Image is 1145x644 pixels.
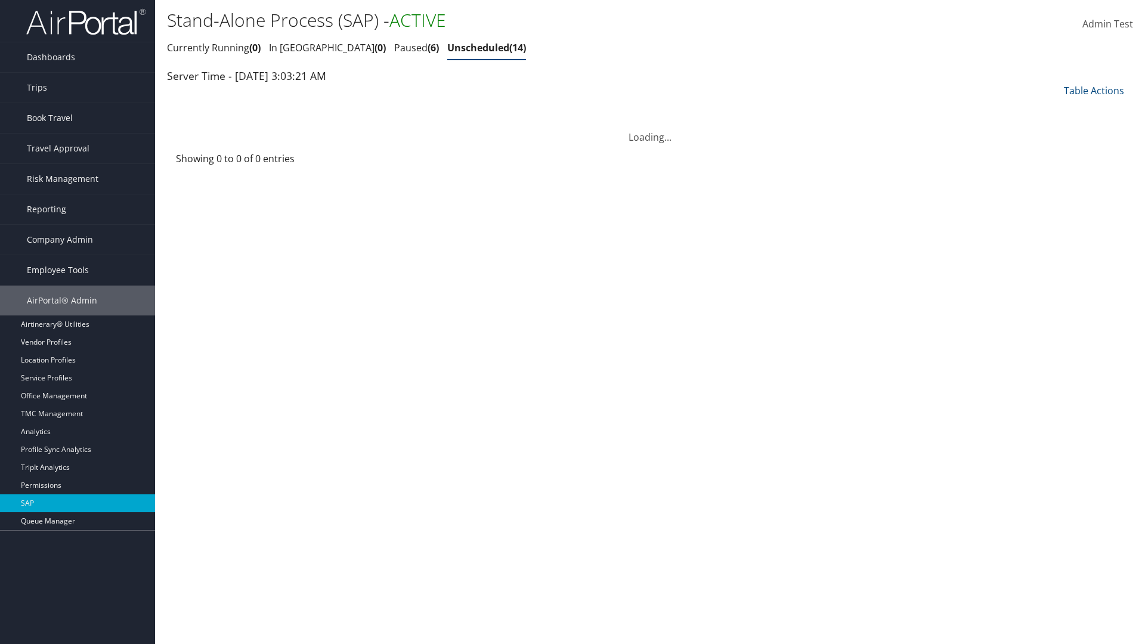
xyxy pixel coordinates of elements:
a: Paused6 [394,41,439,54]
span: Travel Approval [27,134,89,163]
span: 0 [375,41,386,54]
img: airportal-logo.png [26,8,146,36]
div: Showing 0 to 0 of 0 entries [176,151,400,172]
div: Loading... [167,116,1133,144]
a: In [GEOGRAPHIC_DATA]0 [269,41,386,54]
a: Table Actions [1064,84,1124,97]
span: Employee Tools [27,255,89,285]
span: 0 [249,41,261,54]
a: Admin Test [1082,6,1133,43]
span: Reporting [27,194,66,224]
span: AirPortal® Admin [27,286,97,315]
div: Server Time - [DATE] 3:03:21 AM [167,68,1133,83]
a: Unscheduled14 [447,41,526,54]
span: Risk Management [27,164,98,194]
h1: Stand-Alone Process (SAP) - [167,8,811,33]
span: Dashboards [27,42,75,72]
span: Trips [27,73,47,103]
span: Book Travel [27,103,73,133]
span: Admin Test [1082,17,1133,30]
span: ACTIVE [389,8,446,32]
a: Currently Running0 [167,41,261,54]
span: 6 [428,41,439,54]
span: 14 [509,41,526,54]
span: Company Admin [27,225,93,255]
